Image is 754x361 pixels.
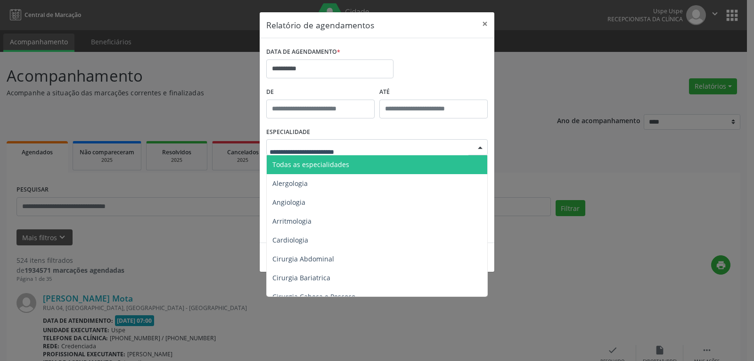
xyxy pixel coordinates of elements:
[272,273,330,282] span: Cirurgia Bariatrica
[266,85,375,100] label: De
[272,217,311,226] span: Arritmologia
[475,12,494,35] button: Close
[272,198,305,207] span: Angiologia
[266,19,374,31] h5: Relatório de agendamentos
[272,160,349,169] span: Todas as especialidades
[272,254,334,263] span: Cirurgia Abdominal
[272,292,355,301] span: Cirurgia Cabeça e Pescoço
[379,85,488,100] label: ATÉ
[266,125,310,140] label: ESPECIALIDADE
[272,179,308,188] span: Alergologia
[266,45,340,59] label: DATA DE AGENDAMENTO
[272,235,308,244] span: Cardiologia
